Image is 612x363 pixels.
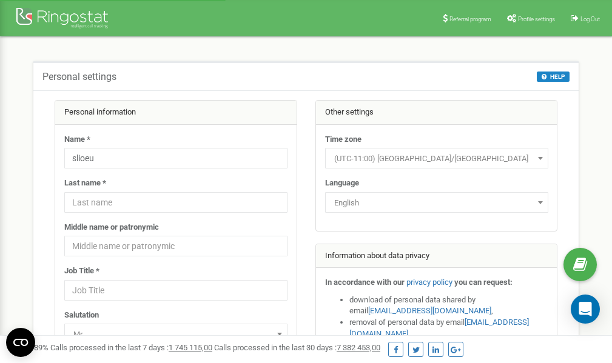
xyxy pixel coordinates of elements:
[316,244,557,268] div: Information about data privacy
[64,265,99,277] label: Job Title *
[580,16,600,22] span: Log Out
[64,192,288,213] input: Last name
[55,101,297,125] div: Personal information
[518,16,555,22] span: Profile settings
[329,150,544,167] span: (UTC-11:00) Pacific/Midway
[571,295,600,324] div: Open Intercom Messenger
[325,148,548,168] span: (UTC-11:00) Pacific/Midway
[69,326,283,343] span: Mr.
[42,72,116,82] h5: Personal settings
[169,343,212,352] u: 1 745 115,00
[349,317,548,339] li: removal of personal data by email ,
[329,195,544,211] span: English
[325,278,405,287] strong: In accordance with our
[6,328,35,357] button: Open CMP widget
[64,236,288,256] input: Middle name or patronymic
[64,148,288,168] input: Name
[64,310,99,321] label: Salutation
[64,178,106,189] label: Last name *
[64,324,288,344] span: Mr.
[325,178,359,189] label: Language
[349,295,548,317] li: download of personal data shared by email ,
[337,343,380,352] u: 7 382 453,00
[449,16,491,22] span: Referral program
[64,134,90,145] label: Name *
[368,306,491,315] a: [EMAIL_ADDRESS][DOMAIN_NAME]
[214,343,380,352] span: Calls processed in the last 30 days :
[325,134,361,145] label: Time zone
[454,278,513,287] strong: you can request:
[325,192,548,213] span: English
[537,72,570,82] button: HELP
[316,101,557,125] div: Other settings
[64,280,288,301] input: Job Title
[406,278,452,287] a: privacy policy
[64,222,159,233] label: Middle name or patronymic
[50,343,212,352] span: Calls processed in the last 7 days :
